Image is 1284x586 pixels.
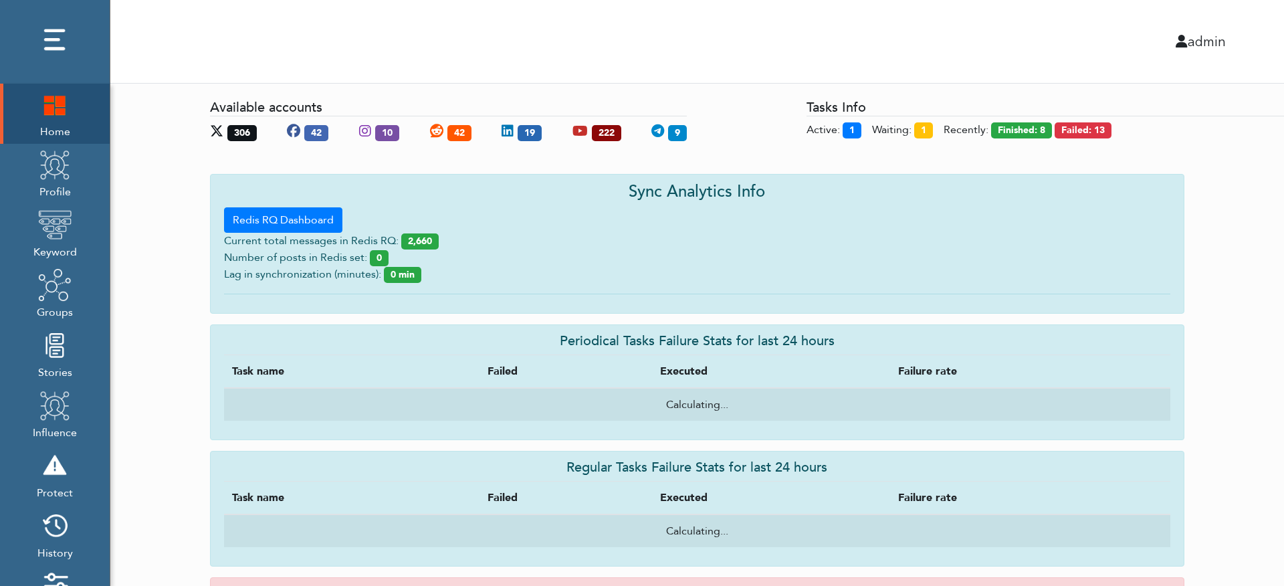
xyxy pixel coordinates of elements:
[224,355,479,388] th: Task name
[38,148,72,181] img: profile.png
[668,31,1236,52] div: admin
[38,509,72,543] img: history.png
[479,481,652,514] th: Failed
[651,122,687,142] div: Telegram
[38,389,72,422] img: profile.png
[572,122,621,142] div: YouTube
[375,125,399,141] span: 10
[224,514,1171,547] td: Calculating...
[401,233,439,250] span: 2,660
[224,250,367,265] span: Number of posts in Redis set:
[224,333,1171,349] h5: Periodical Tasks Failure Stats for last 24 hours
[807,122,840,137] span: Tasks executing now
[384,267,421,283] span: 0 min
[359,122,399,142] div: Instagram
[37,302,73,320] span: Groups
[224,481,479,514] th: Task name
[38,23,72,57] img: dots.png
[592,125,621,141] span: 222
[224,267,381,282] span: Lag in synchronization (minutes):
[38,449,72,482] img: risk.png
[38,362,72,381] span: Stories
[224,207,342,233] a: Redis RQ Dashboard
[38,268,72,302] img: groups.png
[304,125,328,141] span: 42
[224,460,1171,476] h5: Regular Tasks Failure Stats for last 24 hours
[227,125,257,141] span: 306
[224,388,1171,421] td: Calculating...
[652,355,890,388] th: Executed
[38,121,72,140] span: Home
[944,122,988,137] span: Recently:
[37,543,73,561] span: History
[991,122,1052,138] span: Tasks finished in last 30 minutes
[224,233,399,248] span: Current total messages in Redis RQ:
[210,100,687,116] h5: Available accounts
[33,422,77,441] span: Influence
[370,250,389,266] span: 0
[447,125,471,141] span: 42
[210,122,257,142] div: X
[502,122,542,142] div: LinkedIn
[668,125,687,141] span: 9
[37,482,73,501] span: Protect
[38,88,72,121] img: home.png
[914,122,933,138] span: 1
[287,122,328,142] div: Facebook
[38,328,72,362] img: stories.png
[38,208,72,241] img: keyword.png
[38,181,72,200] span: Profile
[652,481,890,514] th: Executed
[1055,122,1111,138] span: Tasks failed in last 30 minutes
[224,183,1171,202] h4: Sync Analytics Info
[807,100,1284,116] h5: Tasks Info
[33,241,77,260] span: Keyword
[890,481,1170,514] th: Failure rate
[843,122,861,138] span: 1
[479,355,652,388] th: Failed
[518,125,542,141] span: 19
[872,122,912,137] span: Tasks awaiting for execution
[890,355,1170,388] th: Failure rate
[430,122,471,142] div: Reddit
